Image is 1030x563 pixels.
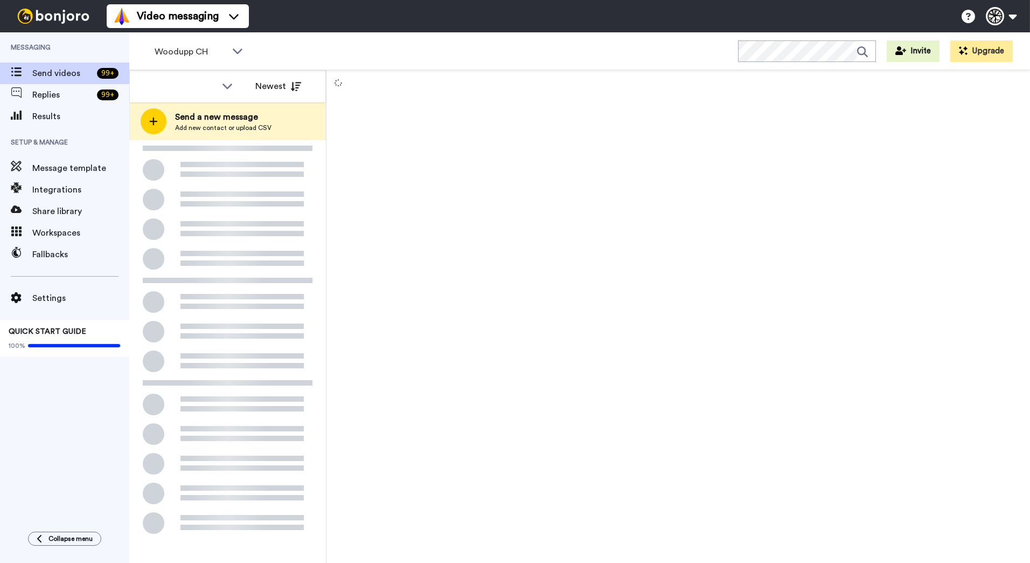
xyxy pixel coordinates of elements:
[32,67,93,80] span: Send videos
[175,123,272,132] span: Add new contact or upload CSV
[137,9,219,24] span: Video messaging
[32,183,129,196] span: Integrations
[247,75,309,97] button: Newest
[32,248,129,261] span: Fallbacks
[32,88,93,101] span: Replies
[175,111,272,123] span: Send a new message
[155,45,227,58] span: Woodupp CH
[9,341,25,350] span: 100%
[48,534,93,543] span: Collapse menu
[28,532,101,546] button: Collapse menu
[9,328,86,335] span: QUICK START GUIDE
[32,292,129,305] span: Settings
[32,226,129,239] span: Workspaces
[32,162,129,175] span: Message template
[97,68,119,79] div: 99 +
[13,9,94,24] img: bj-logo-header-white.svg
[32,110,129,123] span: Results
[113,8,130,25] img: vm-color.svg
[32,205,129,218] span: Share library
[887,40,939,62] button: Invite
[950,40,1013,62] button: Upgrade
[97,90,119,100] div: 99 +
